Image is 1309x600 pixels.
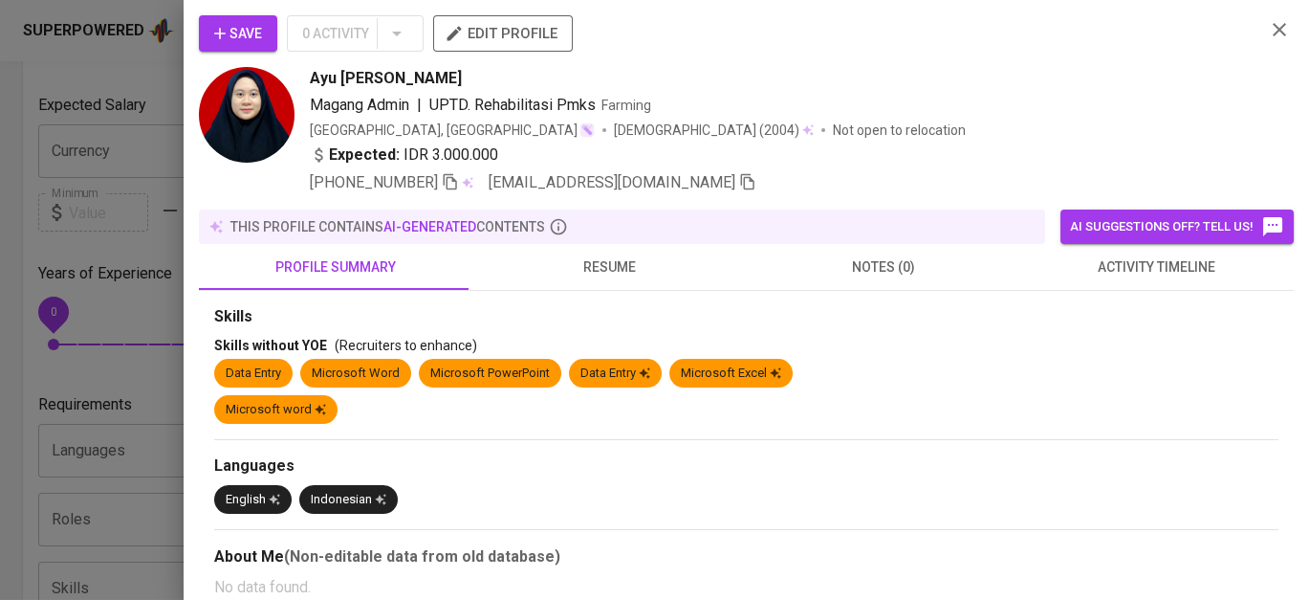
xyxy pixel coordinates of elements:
button: edit profile [433,15,573,52]
span: UPTD. Rehabilitasi Pmks [429,96,596,114]
span: notes (0) [758,256,1009,279]
span: activity timeline [1032,256,1282,279]
span: [DEMOGRAPHIC_DATA] [614,121,759,140]
div: About Me [214,545,1278,568]
span: [EMAIL_ADDRESS][DOMAIN_NAME] [489,173,735,191]
span: AI suggestions off? Tell us! [1070,215,1284,238]
p: No data found. [214,576,1278,599]
button: Save [199,15,277,52]
span: AI-generated [383,219,476,234]
div: Data Entry [580,365,650,383]
div: IDR 3.000.000 [310,144,498,167]
div: Microsoft word [226,401,326,419]
span: Farming [601,98,651,113]
div: Microsoft Word [312,365,400,383]
span: Magang Admin [310,96,409,114]
div: English [226,491,280,509]
div: Microsoft PowerPoint [430,365,550,383]
div: Skills [214,306,1278,328]
span: Ayu [PERSON_NAME] [310,67,462,90]
b: (Non-editable data from old database) [284,547,560,566]
img: ba331154952ca86863da2feae6d06084.jpg [199,67,295,163]
p: this profile contains contents [230,217,545,236]
span: resume [484,256,734,279]
a: edit profile [433,25,573,40]
div: Languages [214,456,1278,478]
div: Microsoft Excel [681,365,781,383]
span: edit profile [448,21,557,46]
b: Expected: [329,144,400,167]
span: Save [214,22,262,46]
span: Skills without YOE [214,338,327,353]
img: magic_wand.svg [579,122,595,138]
button: AI suggestions off? Tell us! [1060,210,1294,244]
span: (Recruiters to enhance) [335,338,477,353]
p: Not open to relocation [833,121,966,140]
div: Data Entry [226,365,281,383]
div: (2004) [614,121,814,140]
div: [GEOGRAPHIC_DATA], [GEOGRAPHIC_DATA] [310,121,595,140]
span: | [417,94,422,117]
span: [PHONE_NUMBER] [310,173,438,191]
div: Indonesian [311,491,386,509]
span: profile summary [210,256,461,279]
